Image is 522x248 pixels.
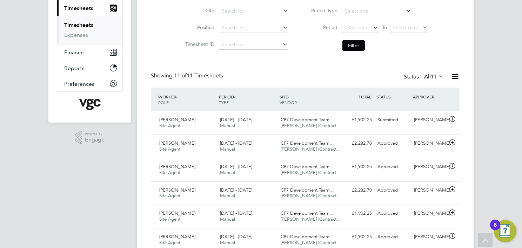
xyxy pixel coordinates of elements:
[57,76,122,91] button: Preferences
[338,138,375,149] div: £2,282.70
[159,193,180,199] span: Site Agent
[219,23,288,33] input: Search for...
[338,161,375,173] div: £1,902.25
[57,44,122,60] button: Finance
[75,131,105,144] a: Powered byEngage
[85,137,105,143] span: Engage
[338,114,375,126] div: £1,902.25
[375,114,411,126] div: Submitted
[159,187,195,193] span: [PERSON_NAME]
[375,208,411,219] div: Approved
[174,72,187,79] span: 11 of
[220,123,235,129] span: Manual
[375,231,411,243] div: Approved
[306,7,337,14] label: Period Type
[220,117,252,123] span: [DATE] - [DATE]
[151,72,225,80] div: Showing
[338,185,375,196] div: £2,282.70
[220,187,252,193] span: [DATE] - [DATE]
[220,146,235,152] span: Manual
[342,6,411,16] input: Select one
[411,185,448,196] div: [PERSON_NAME]
[64,22,93,28] a: Timesheets
[393,25,418,31] span: Select date
[159,164,195,170] span: [PERSON_NAME]
[411,138,448,149] div: [PERSON_NAME]
[281,123,341,129] span: [PERSON_NAME] (Contract…
[159,210,195,216] span: [PERSON_NAME]
[380,23,389,32] span: To
[281,216,341,222] span: [PERSON_NAME] (Contract…
[183,41,214,47] label: Timesheet ID
[79,99,101,110] img: vgcgroup-logo-retina.png
[281,117,334,123] span: CP7 Development Team…
[156,90,217,109] div: WORKER
[278,90,339,109] div: SITE
[375,185,411,196] div: Approved
[431,73,437,80] span: 11
[281,140,334,146] span: CP7 Development Team…
[424,73,444,80] label: All
[234,94,235,99] span: /
[281,234,334,240] span: CP7 Development Team…
[281,210,334,216] span: CP7 Development Team…
[281,170,341,175] span: [PERSON_NAME] (Contract…
[220,240,235,246] span: Manual
[64,5,93,12] span: Timesheets
[183,7,214,14] label: Site
[411,90,448,103] div: APPROVER
[281,240,341,246] span: [PERSON_NAME] (Contract…
[220,140,252,146] span: [DATE] - [DATE]
[57,0,122,16] button: Timesheets
[375,161,411,173] div: Approved
[281,187,334,193] span: CP7 Development Team…
[494,220,516,242] button: Open Resource Center, 8 new notifications
[183,24,214,30] label: Position
[159,123,180,129] span: Site Agent
[64,32,88,38] a: Expenses
[280,99,297,105] span: VENDOR
[174,72,223,79] span: 11 Timesheets
[64,49,84,56] span: Finance
[281,146,341,152] span: [PERSON_NAME] (Contract…
[375,90,411,103] div: STATUS
[288,94,289,99] span: /
[343,25,369,31] span: Select date
[217,90,278,109] div: PERIOD
[375,138,411,149] div: Approved
[411,114,448,126] div: [PERSON_NAME]
[494,225,497,234] div: 8
[57,60,122,76] button: Reports
[220,164,252,170] span: [DATE] - [DATE]
[338,231,375,243] div: £1,902.25
[159,170,180,175] span: Site Agent
[411,231,448,243] div: [PERSON_NAME]
[159,240,180,246] span: Site Agent
[219,6,288,16] input: Search for...
[219,40,288,50] input: Search for...
[159,234,195,240] span: [PERSON_NAME]
[220,193,235,199] span: Manual
[85,131,105,137] span: Powered by
[219,99,229,105] span: TYPE
[338,208,375,219] div: £1,902.25
[159,140,195,146] span: [PERSON_NAME]
[220,210,252,216] span: [DATE] - [DATE]
[404,72,446,82] div: Status
[220,234,252,240] span: [DATE] - [DATE]
[306,24,337,30] label: Period
[159,117,195,123] span: [PERSON_NAME]
[176,94,178,99] span: /
[281,193,341,199] span: [PERSON_NAME] (Contract…
[281,164,334,170] span: CP7 Development Team…
[57,99,123,110] a: Go to home page
[220,216,235,222] span: Manual
[411,161,448,173] div: [PERSON_NAME]
[64,65,85,71] span: Reports
[220,170,235,175] span: Manual
[359,94,371,99] span: TOTAL
[64,81,94,87] span: Preferences
[158,99,169,105] span: ROLE
[159,146,180,152] span: Site Agent
[342,40,365,51] button: Filter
